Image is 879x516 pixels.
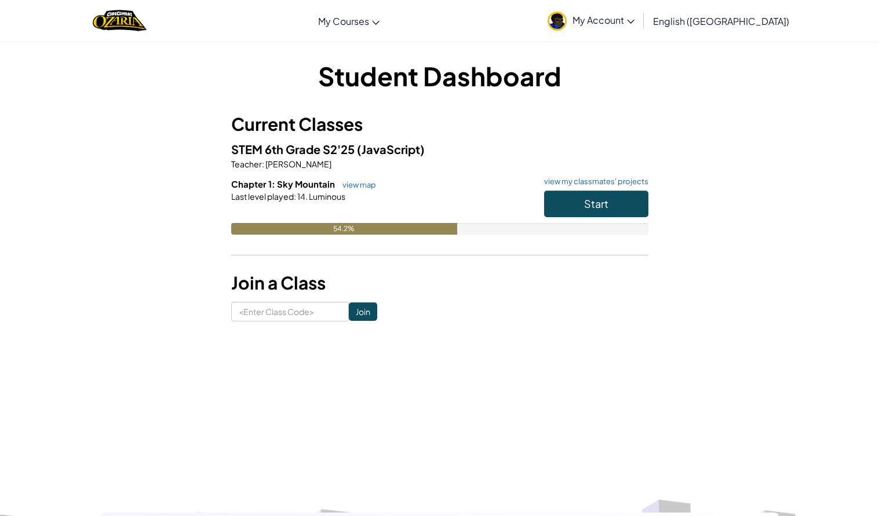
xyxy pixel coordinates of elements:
span: : [294,191,296,202]
span: [PERSON_NAME] [264,159,331,169]
img: Home [93,9,147,32]
a: view my classmates' projects [538,178,648,185]
div: 54.2% [231,223,457,235]
span: Chapter 1: Sky Mountain [231,178,337,189]
span: STEM 6th Grade S2'25 [231,142,357,156]
span: Teacher [231,159,262,169]
a: My Account [542,2,640,39]
input: Join [349,302,377,321]
span: English ([GEOGRAPHIC_DATA]) [653,15,789,27]
span: Start [584,197,608,210]
span: My Courses [318,15,369,27]
h3: Current Classes [231,111,648,137]
span: 14. [296,191,308,202]
span: Luminous [308,191,345,202]
a: English ([GEOGRAPHIC_DATA]) [647,5,795,36]
a: Ozaria by CodeCombat logo [93,9,147,32]
span: : [262,159,264,169]
a: view map [337,180,376,189]
span: My Account [572,14,634,26]
span: Last level played [231,191,294,202]
span: (JavaScript) [357,142,425,156]
a: My Courses [312,5,385,36]
button: Start [544,191,648,217]
h3: Join a Class [231,270,648,296]
img: avatar [548,12,567,31]
input: <Enter Class Code> [231,302,349,321]
h1: Student Dashboard [231,58,648,94]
